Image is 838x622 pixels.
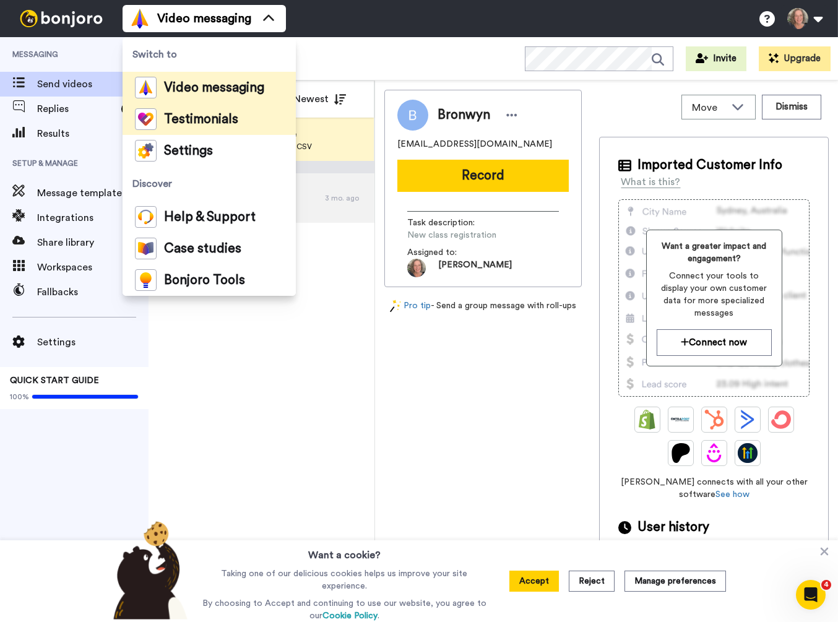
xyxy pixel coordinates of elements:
[704,443,724,463] img: Drip
[738,410,758,430] img: ActiveCampaign
[37,335,149,350] span: Settings
[37,210,149,225] span: Integrations
[438,106,490,124] span: Bronwyn
[123,72,296,103] a: Video messaging
[738,443,758,463] img: GoHighLevel
[657,270,772,319] span: Connect your tools to display your own customer data for more specialized messages
[686,46,746,71] button: Invite
[771,410,791,430] img: ConvertKit
[123,201,296,233] a: Help & Support
[759,46,831,71] button: Upgrade
[123,166,296,201] span: Discover
[37,77,125,92] span: Send videos
[390,300,431,313] a: Pro tip
[123,264,296,296] a: Bonjoro Tools
[397,160,569,192] button: Record
[164,274,245,287] span: Bonjoro Tools
[164,145,213,157] span: Settings
[10,376,99,385] span: QUICK START GUIDE
[123,233,296,264] a: Case studies
[762,95,821,119] button: Dismiss
[657,329,772,356] button: Connect now
[637,518,709,537] span: User history
[322,611,378,620] a: Cookie Policy
[37,235,149,250] span: Share library
[135,238,157,259] img: case-study-colored.svg
[692,100,725,115] span: Move
[37,260,149,275] span: Workspaces
[37,186,149,201] span: Message template
[715,490,749,499] a: See how
[135,206,157,228] img: help-and-support-colored.svg
[123,103,296,135] a: Testimonials
[157,10,251,27] span: Video messaging
[407,246,494,259] span: Assigned to:
[164,113,238,126] span: Testimonials
[407,229,525,241] span: New class registration
[657,240,772,265] span: Want a greater impact and engagement?
[325,193,368,203] div: 3 mo. ago
[121,103,136,115] div: 5
[102,520,194,620] img: bear-with-cookie.png
[407,259,426,277] img: e6767099-72cd-4460-9713-9e1f2989b317-1715021849.jpg
[621,175,680,189] div: What is this?
[397,138,552,150] span: [EMAIL_ADDRESS][DOMAIN_NAME]
[671,443,691,463] img: Patreon
[164,243,241,255] span: Case studies
[10,392,29,402] span: 100%
[135,140,157,162] img: settings-colored.svg
[624,571,726,592] button: Manage preferences
[164,211,256,223] span: Help & Support
[199,597,490,622] p: By choosing to Accept and continuing to use our website, you agree to our .
[390,300,401,313] img: magic-wand.svg
[384,300,582,313] div: - Send a group message with roll-ups
[15,10,108,27] img: bj-logo-header-white.svg
[199,568,490,592] p: Taking one of our delicious cookies helps us improve your site experience.
[438,259,512,277] span: [PERSON_NAME]
[164,82,264,94] span: Video messaging
[407,217,494,229] span: Task description :
[671,410,691,430] img: Ontraport
[397,100,428,131] img: Image of Bronwyn
[637,410,657,430] img: Shopify
[618,476,810,501] span: [PERSON_NAME] connects with all your other software
[637,156,782,175] span: Imported Customer Info
[821,580,831,590] span: 4
[37,126,149,141] span: Results
[37,285,149,300] span: Fallbacks
[37,102,116,116] span: Replies
[308,540,381,563] h3: Want a cookie?
[284,87,355,111] button: Newest
[135,108,157,130] img: tm-color.svg
[796,580,826,610] iframe: Intercom live chat
[569,571,615,592] button: Reject
[130,9,150,28] img: vm-color.svg
[509,571,559,592] button: Accept
[123,37,296,72] span: Switch to
[704,410,724,430] img: Hubspot
[135,269,157,291] img: bj-tools-colored.svg
[135,77,157,98] img: vm-color.svg
[123,135,296,166] a: Settings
